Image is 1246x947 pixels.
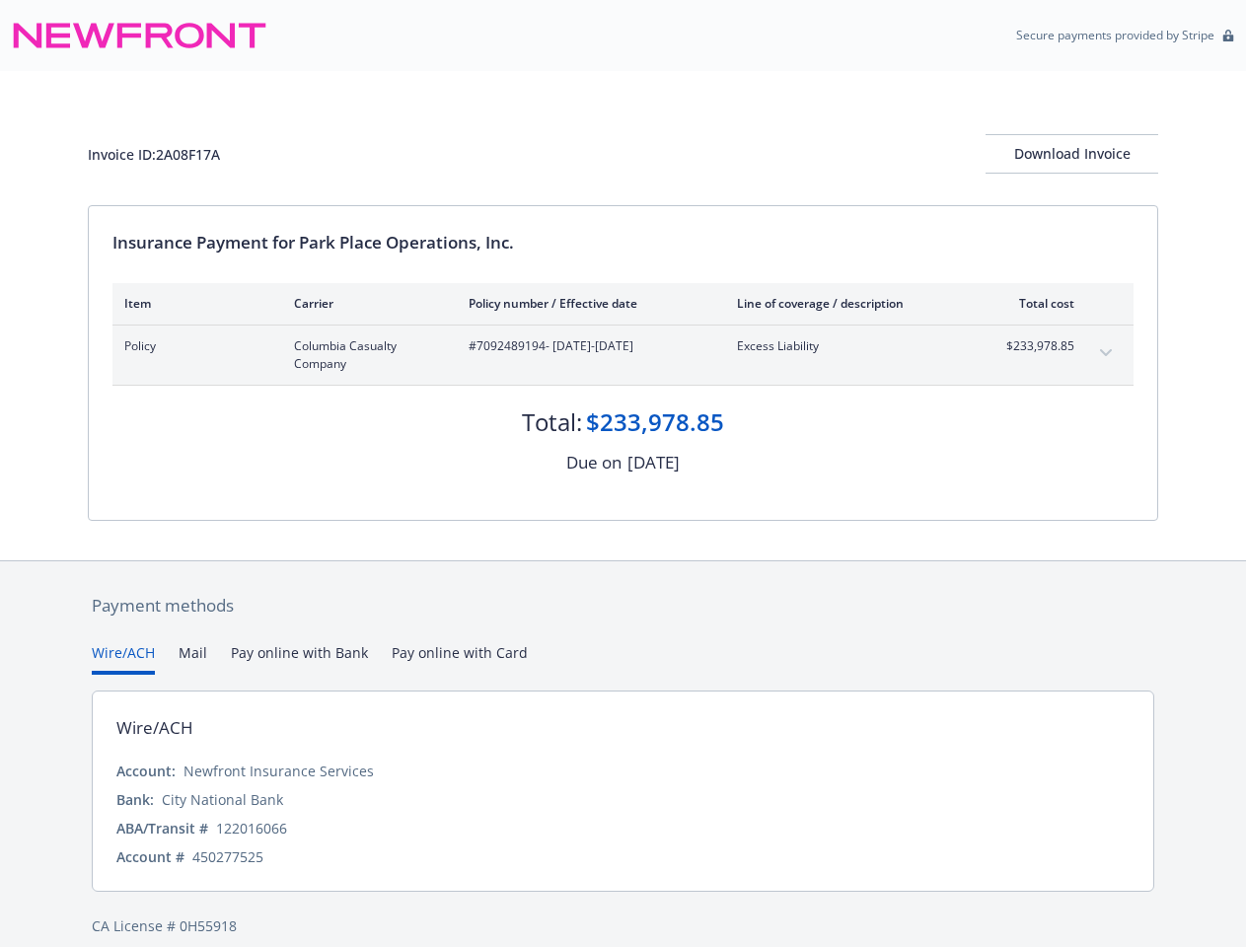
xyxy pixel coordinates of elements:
[627,450,680,475] div: [DATE]
[124,337,262,355] span: Policy
[116,789,154,810] div: Bank:
[183,761,374,781] div: Newfront Insurance Services
[116,846,184,867] div: Account #
[294,337,437,373] span: Columbia Casualty Company
[294,295,437,312] div: Carrier
[124,295,262,312] div: Item
[986,135,1158,173] div: Download Invoice
[1016,27,1214,43] p: Secure payments provided by Stripe
[986,134,1158,174] button: Download Invoice
[737,337,969,355] span: Excess Liability
[1000,337,1074,355] span: $233,978.85
[392,642,528,675] button: Pay online with Card
[469,295,705,312] div: Policy number / Effective date
[92,642,155,675] button: Wire/ACH
[116,761,176,781] div: Account:
[566,450,622,475] div: Due on
[216,818,287,838] div: 122016066
[737,295,969,312] div: Line of coverage / description
[192,846,263,867] div: 450277525
[1000,295,1074,312] div: Total cost
[179,642,207,675] button: Mail
[92,593,1154,619] div: Payment methods
[522,405,582,439] div: Total:
[1090,337,1122,369] button: expand content
[88,144,220,165] div: Invoice ID: 2A08F17A
[231,642,368,675] button: Pay online with Bank
[116,818,208,838] div: ABA/Transit #
[162,789,283,810] div: City National Bank
[116,715,193,741] div: Wire/ACH
[112,326,1134,385] div: PolicyColumbia Casualty Company#7092489194- [DATE]-[DATE]Excess Liability$233,978.85expand content
[112,230,1134,255] div: Insurance Payment for Park Place Operations, Inc.
[586,405,724,439] div: $233,978.85
[92,915,1154,936] div: CA License # 0H55918
[469,337,705,355] span: #7092489194 - [DATE]-[DATE]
